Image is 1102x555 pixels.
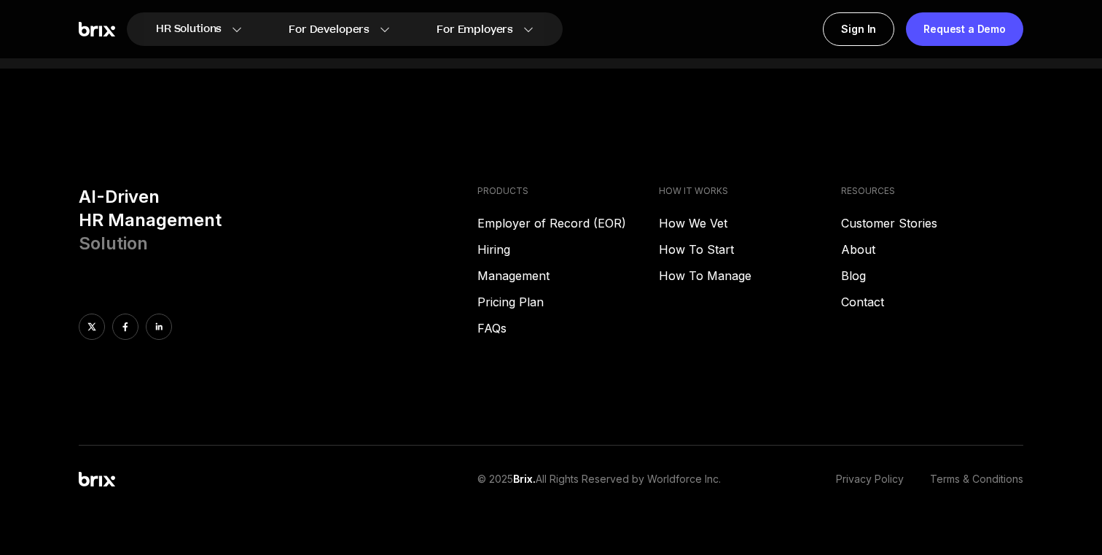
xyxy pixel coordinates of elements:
[477,319,660,337] a: FAQs
[477,214,660,232] a: Employer of Record (EOR)
[437,22,513,37] span: For Employers
[477,472,721,487] p: © 2025 All Rights Reserved by Worldforce Inc.
[841,241,1023,258] a: About
[841,267,1023,284] a: Blog
[659,241,841,258] a: How To Start
[836,472,904,487] a: Privacy Policy
[79,233,148,254] span: Solution
[477,293,660,311] a: Pricing Plan
[156,18,222,41] span: HR Solutions
[79,472,115,487] img: Brix Logo
[477,241,660,258] a: Hiring
[930,472,1023,487] a: Terms & Conditions
[289,22,370,37] span: For Developers
[823,12,894,46] a: Sign In
[79,22,115,37] img: Brix Logo
[477,267,660,284] a: Management
[659,214,841,232] a: How We Vet
[477,185,660,197] h4: PRODUCTS
[659,267,841,284] a: How To Manage
[79,185,466,255] h3: AI-Driven HR Management
[513,473,536,485] span: Brix.
[841,185,1023,197] h4: RESOURCES
[841,214,1023,232] a: Customer Stories
[659,185,841,197] h4: HOW IT WORKS
[841,293,1023,311] a: Contact
[906,12,1023,46] a: Request a Demo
